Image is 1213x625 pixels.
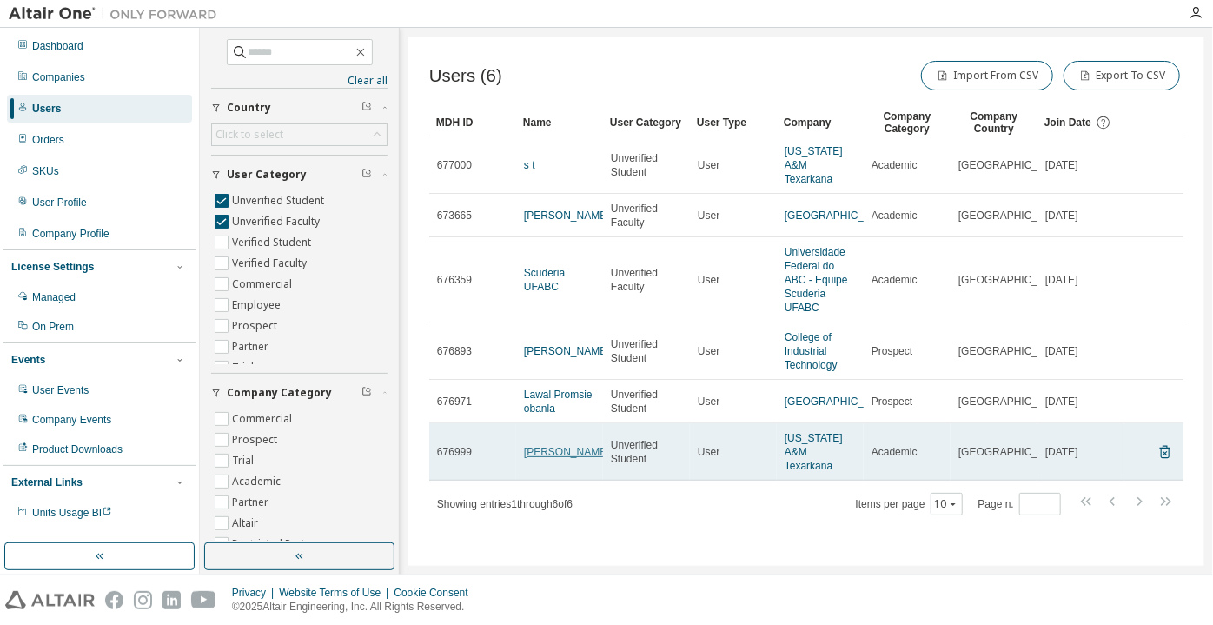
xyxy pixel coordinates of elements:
[1045,344,1078,358] span: [DATE]
[524,159,535,171] a: s t
[437,395,472,409] span: 676971
[32,164,59,178] div: SKUs
[872,158,918,172] span: Academic
[611,438,682,466] span: Unverified Student
[232,534,325,555] label: Restricted Partner
[9,5,226,23] img: Altair One
[11,353,45,367] div: Events
[1045,273,1078,287] span: [DATE]
[361,386,372,400] span: Clear filter
[785,209,893,222] a: [GEOGRAPHIC_DATA]
[935,497,958,511] button: 10
[227,168,307,182] span: User Category
[394,586,478,600] div: Cookie Consent
[211,374,388,412] button: Company Category
[872,209,918,223] span: Academic
[232,232,315,253] label: Verified Student
[32,383,89,397] div: User Events
[978,493,1061,515] span: Page n.
[232,600,479,615] p: © 2025 Altair Engineering, Inc. All Rights Reserved.
[361,168,372,182] span: Clear filter
[611,337,682,365] span: Unverified Student
[232,429,281,450] label: Prospect
[1045,209,1078,223] span: [DATE]
[958,273,1067,287] span: [GEOGRAPHIC_DATA]
[921,61,1053,90] button: Import From CSV
[958,445,1067,459] span: [GEOGRAPHIC_DATA]
[11,475,83,489] div: External Links
[698,273,719,287] span: User
[1045,395,1078,409] span: [DATE]
[958,209,1067,223] span: [GEOGRAPHIC_DATA]
[1045,445,1078,459] span: [DATE]
[785,396,893,408] a: [GEOGRAPHIC_DATA]
[232,274,295,295] label: Commercial
[32,196,87,209] div: User Profile
[437,209,472,223] span: 673665
[232,492,272,513] label: Partner
[610,109,683,136] div: User Category
[32,227,109,241] div: Company Profile
[785,331,838,371] a: College of Industrial Technology
[191,591,216,609] img: youtube.svg
[162,591,181,609] img: linkedin.svg
[785,432,843,472] a: [US_STATE] A&M Texarkana
[1044,116,1091,129] span: Join Date
[32,102,61,116] div: Users
[611,202,682,229] span: Unverified Faculty
[32,320,74,334] div: On Prem
[5,591,95,609] img: altair_logo.svg
[958,158,1067,172] span: [GEOGRAPHIC_DATA]
[215,128,283,142] div: Click to select
[211,156,388,194] button: User Category
[429,66,502,86] span: Users (6)
[437,158,472,172] span: 677000
[872,344,912,358] span: Prospect
[279,586,394,600] div: Website Terms of Use
[32,70,85,84] div: Companies
[698,209,719,223] span: User
[361,101,372,115] span: Clear filter
[232,513,262,534] label: Altair
[523,109,596,136] div: Name
[227,101,271,115] span: Country
[232,357,257,378] label: Trial
[872,445,918,459] span: Academic
[524,209,610,222] a: [PERSON_NAME]
[1064,61,1180,90] button: Export To CSV
[524,267,565,293] a: Scuderia UFABC
[958,109,1031,136] div: Company Country
[856,493,963,515] span: Items per page
[698,158,719,172] span: User
[785,246,848,314] a: Universidade Federal do ABC - Equipe Scuderia UFABC
[211,89,388,127] button: Country
[232,586,279,600] div: Privacy
[232,409,295,429] label: Commercial
[611,388,682,416] span: Unverified Student
[232,450,257,471] label: Trial
[871,109,944,136] div: Company Category
[698,445,719,459] span: User
[958,395,1067,409] span: [GEOGRAPHIC_DATA]
[32,133,64,147] div: Orders
[232,316,281,336] label: Prospect
[232,211,323,232] label: Unverified Faculty
[437,273,472,287] span: 676359
[211,74,388,88] a: Clear all
[32,413,111,427] div: Company Events
[872,395,912,409] span: Prospect
[232,295,284,316] label: Employee
[232,471,284,492] label: Academic
[105,591,123,609] img: facebook.svg
[232,190,328,211] label: Unverified Student
[227,386,332,400] span: Company Category
[698,395,719,409] span: User
[436,109,509,136] div: MDH ID
[437,344,472,358] span: 676893
[524,446,610,458] a: [PERSON_NAME]
[524,389,593,415] a: Lawal Promsie obanla
[11,260,94,274] div: License Settings
[698,344,719,358] span: User
[32,442,123,456] div: Product Downloads
[134,591,152,609] img: instagram.svg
